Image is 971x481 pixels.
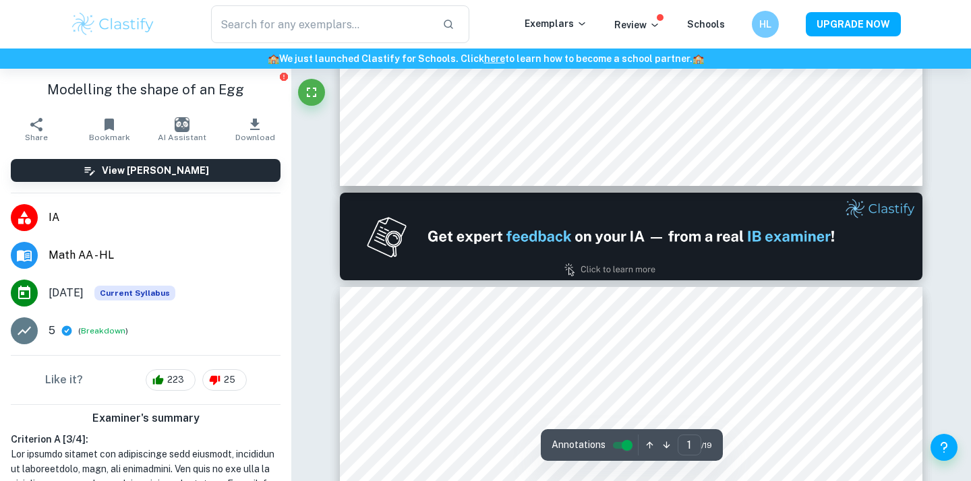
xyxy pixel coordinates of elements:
button: AI Assistant [146,110,218,148]
p: Review [614,18,660,32]
h6: View [PERSON_NAME] [102,163,209,178]
h1: Modelling the shape of an Egg [11,79,281,100]
span: ( ) [78,325,128,338]
button: HL [752,11,779,38]
span: AI Assistant [158,133,206,142]
span: 🏫 [693,53,704,64]
h6: Like it? [45,372,83,388]
p: Exemplars [525,16,587,31]
h6: Examiner's summary [5,410,286,426]
span: Share [25,133,48,142]
button: Breakdown [81,325,125,337]
img: Ad [340,193,922,280]
a: here [484,53,505,64]
span: IA [49,210,281,226]
span: Current Syllabus [94,286,175,300]
h6: HL [758,17,773,32]
button: Help and Feedback [931,434,958,461]
button: Report issue [278,71,289,82]
span: 25 [216,373,243,387]
a: Schools [687,19,725,30]
button: Download [218,110,291,148]
h6: We just launched Clastify for Schools. Click to learn how to become a school partner. [3,51,968,66]
img: AI Assistant [175,117,189,132]
span: Annotations [552,438,606,452]
span: / 19 [701,439,712,451]
div: 25 [202,369,247,391]
span: 🏫 [268,53,279,64]
div: 223 [146,369,196,391]
span: Download [235,133,275,142]
button: View [PERSON_NAME] [11,159,281,182]
h6: Criterion A [ 3 / 4 ]: [11,432,281,447]
span: Math AA - HL [49,247,281,263]
span: Bookmark [89,133,130,142]
button: Fullscreen [298,79,325,106]
div: This exemplar is based on the current syllabus. Feel free to refer to it for inspiration/ideas wh... [94,286,175,300]
img: Clastify logo [70,11,156,38]
span: 223 [160,373,192,387]
input: Search for any exemplars... [211,5,432,43]
span: [DATE] [49,285,84,301]
button: UPGRADE NOW [806,12,901,36]
p: 5 [49,323,55,339]
button: Bookmark [73,110,146,148]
